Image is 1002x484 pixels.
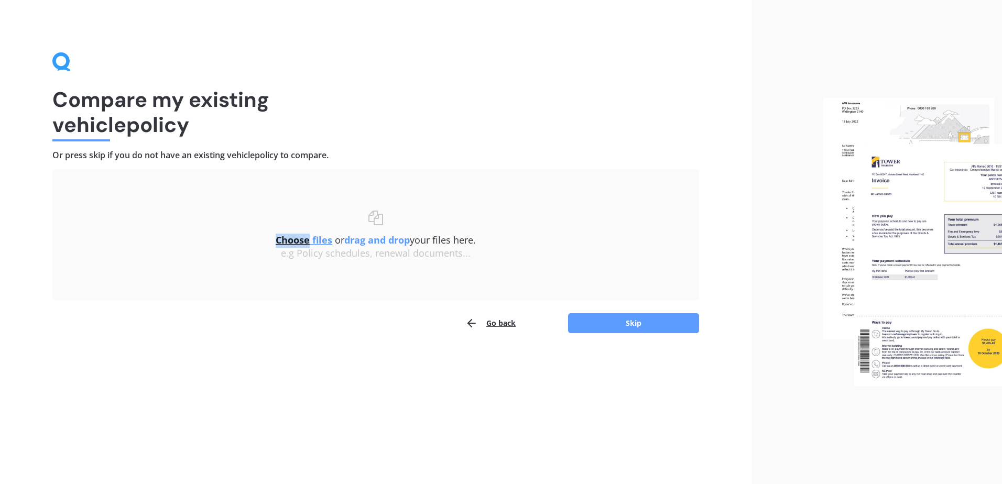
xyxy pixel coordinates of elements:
[465,313,516,334] button: Go back
[344,234,410,246] b: drag and drop
[568,313,699,333] button: Skip
[276,234,332,246] u: Choose files
[52,87,699,137] h1: Compare my existing vehicle policy
[73,248,678,259] div: e.g Policy schedules, renewal documents...
[823,98,1002,386] img: files.webp
[52,150,699,161] h4: Or press skip if you do not have an existing vehicle policy to compare.
[276,234,476,246] span: or your files here.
